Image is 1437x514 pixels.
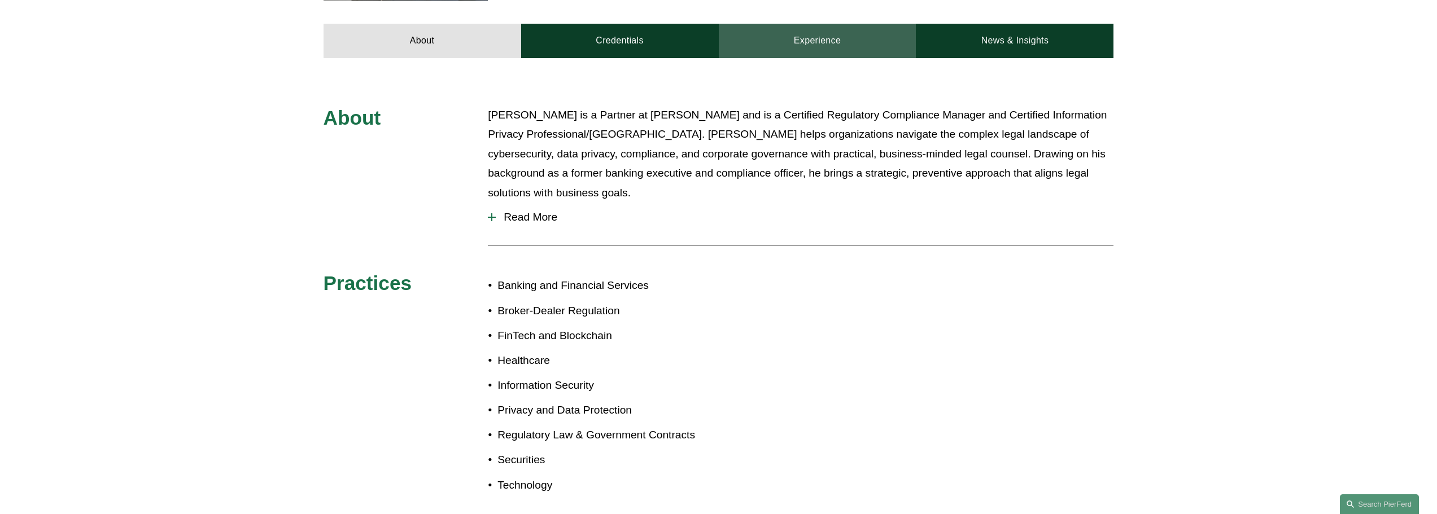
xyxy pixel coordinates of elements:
[497,476,718,495] p: Technology
[324,24,521,58] a: About
[497,425,718,445] p: Regulatory Law & Government Contracts
[1340,494,1419,514] a: Search this site
[324,107,381,129] span: About
[497,276,718,296] p: Banking and Financial Services
[521,24,719,58] a: Credentials
[488,203,1113,232] button: Read More
[497,401,718,420] p: Privacy and Data Protection
[719,24,916,58] a: Experience
[488,106,1113,203] p: [PERSON_NAME] is a Partner at [PERSON_NAME] and is a Certified Regulatory Compliance Manager and ...
[496,211,1113,223] span: Read More
[497,450,718,470] p: Securities
[497,301,718,321] p: Broker-Dealer Regulation
[324,272,412,294] span: Practices
[497,376,718,396] p: Information Security
[497,351,718,371] p: Healthcare
[916,24,1113,58] a: News & Insights
[497,326,718,346] p: FinTech and Blockchain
